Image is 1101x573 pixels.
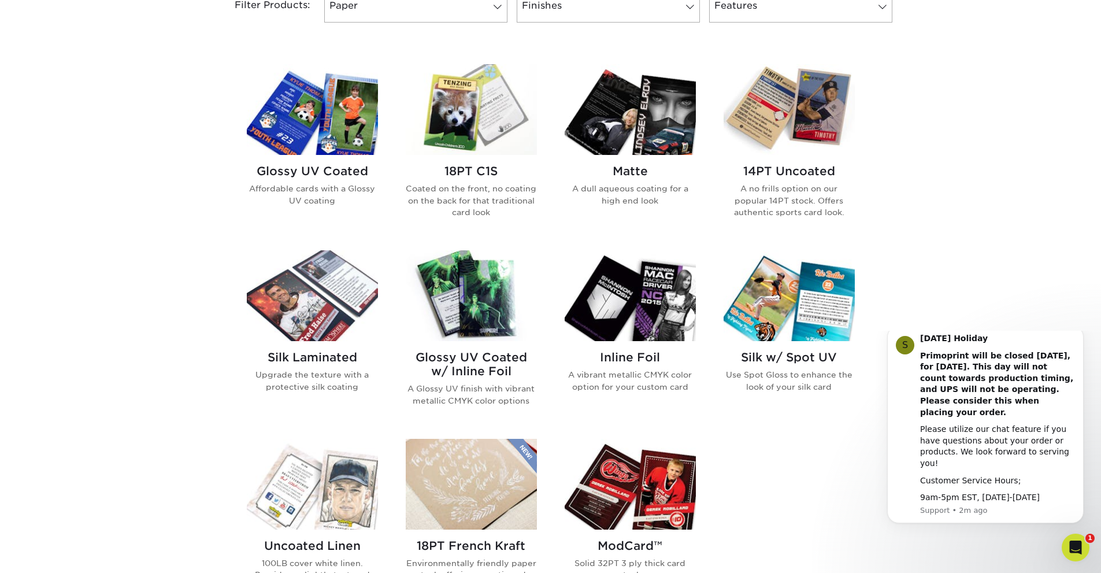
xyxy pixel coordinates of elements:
h2: 18PT C1S [406,164,537,178]
img: 18PT French Kraft Trading Cards [406,439,537,530]
img: Inline Foil Trading Cards [565,250,696,341]
h2: Silk w/ Spot UV [724,350,855,364]
h2: 18PT French Kraft [406,539,537,553]
h2: 14PT Uncoated [724,164,855,178]
img: Silk w/ Spot UV Trading Cards [724,250,855,341]
a: Glossy UV Coated Trading Cards Glossy UV Coated Affordable cards with a Glossy UV coating [247,64,378,236]
a: Glossy UV Coated w/ Inline Foil Trading Cards Glossy UV Coated w/ Inline Foil A Glossy UV finish ... [406,250,537,425]
iframe: Google Customer Reviews [3,538,98,569]
iframe: Intercom live chat [1062,534,1089,561]
img: 18PT C1S Trading Cards [406,64,537,155]
h2: Matte [565,164,696,178]
div: Please utilize our chat feature if you have questions about your order or products. We look forwa... [50,93,205,138]
b: [DATE] Holiday [50,3,118,12]
p: A dull aqueous coating for a high end look [565,183,696,206]
div: Message content [50,2,205,173]
p: Affordable cards with a Glossy UV coating [247,183,378,206]
h2: Glossy UV Coated w/ Inline Foil [406,350,537,378]
h2: Glossy UV Coated [247,164,378,178]
b: Primoprint will be closed [DATE], for [DATE]. This day will not count towards production timing, ... [50,20,203,86]
iframe: Intercom notifications message [870,331,1101,542]
img: ModCard™ Trading Cards [565,439,696,530]
div: 9am-5pm EST, [DATE]-[DATE] [50,161,205,173]
img: Matte Trading Cards [565,64,696,155]
a: Silk Laminated Trading Cards Silk Laminated Upgrade the texture with a protective silk coating [247,250,378,425]
div: Customer Service Hours; [50,145,205,156]
img: Glossy UV Coated Trading Cards [247,64,378,155]
div: Profile image for Support [26,5,45,24]
p: A vibrant metallic CMYK color option for your custom card [565,369,696,393]
h2: Silk Laminated [247,350,378,364]
a: Silk w/ Spot UV Trading Cards Silk w/ Spot UV Use Spot Gloss to enhance the look of your silk card [724,250,855,425]
p: Message from Support, sent 2m ago [50,175,205,185]
a: Inline Foil Trading Cards Inline Foil A vibrant metallic CMYK color option for your custom card [565,250,696,425]
img: 14PT Uncoated Trading Cards [724,64,855,155]
p: Upgrade the texture with a protective silk coating [247,369,378,393]
a: Matte Trading Cards Matte A dull aqueous coating for a high end look [565,64,696,236]
img: Glossy UV Coated w/ Inline Foil Trading Cards [406,250,537,341]
a: 14PT Uncoated Trading Cards 14PT Uncoated A no frills option on our popular 14PT stock. Offers au... [724,64,855,236]
p: Use Spot Gloss to enhance the look of your silk card [724,369,855,393]
img: New Product [508,439,537,474]
p: Coated on the front, no coating on the back for that traditional card look [406,183,537,218]
p: A no frills option on our popular 14PT stock. Offers authentic sports card look. [724,183,855,218]
img: Uncoated Linen Trading Cards [247,439,378,530]
h2: Inline Foil [565,350,696,364]
p: A Glossy UV finish with vibrant metallic CMYK color options [406,383,537,406]
img: Silk Laminated Trading Cards [247,250,378,341]
h2: ModCard™ [565,539,696,553]
a: 18PT C1S Trading Cards 18PT C1S Coated on the front, no coating on the back for that traditional ... [406,64,537,236]
span: 1 [1085,534,1095,543]
h2: Uncoated Linen [247,539,378,553]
